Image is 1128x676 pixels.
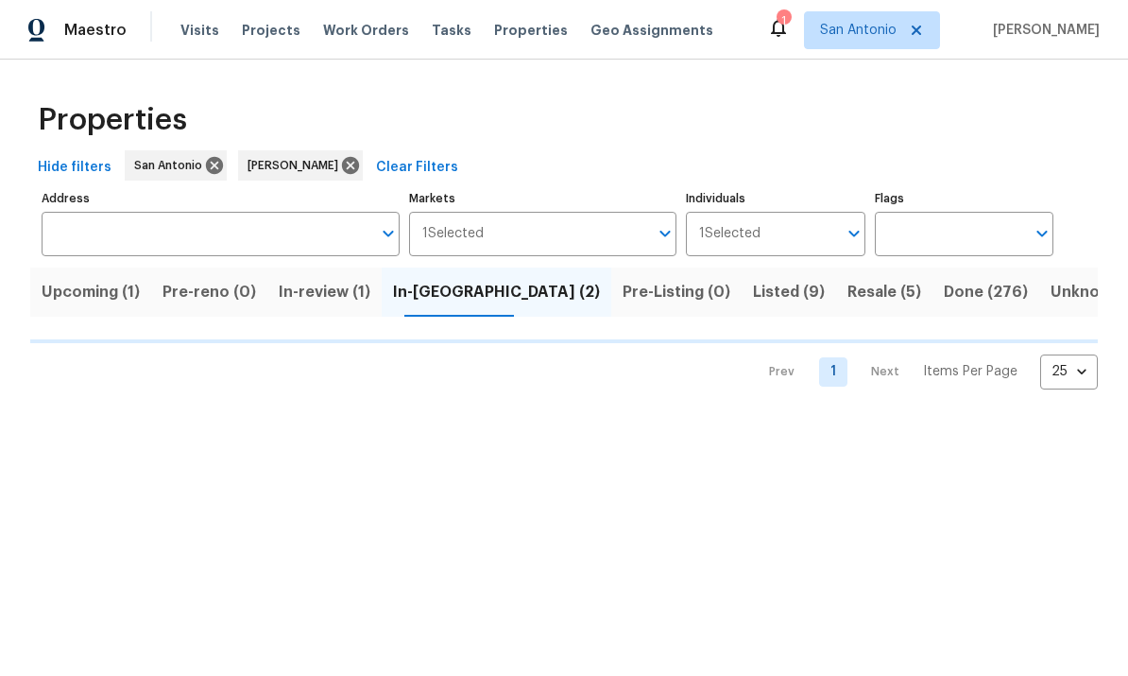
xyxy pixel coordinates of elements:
label: Address [42,193,400,204]
span: Resale (5) [847,279,921,305]
span: 1 Selected [699,226,761,242]
span: Pre-Listing (0) [623,279,730,305]
span: [PERSON_NAME] [248,156,346,175]
button: Open [841,220,867,247]
button: Open [652,220,678,247]
span: 1 Selected [422,226,484,242]
span: [PERSON_NAME] [985,21,1100,40]
a: Goto page 1 [819,357,847,387]
span: San Antonio [820,21,897,40]
span: Clear Filters [376,156,458,180]
span: San Antonio [134,156,210,175]
span: Properties [38,111,187,130]
span: Maestro [64,21,127,40]
span: Listed (9) [753,279,825,305]
span: Hide filters [38,156,111,180]
p: Items Per Page [923,362,1017,381]
span: Visits [180,21,219,40]
span: Upcoming (1) [42,279,140,305]
label: Markets [409,193,677,204]
div: 25 [1040,347,1098,396]
span: Projects [242,21,300,40]
button: Hide filters [30,150,119,185]
button: Clear Filters [368,150,466,185]
span: In-[GEOGRAPHIC_DATA] (2) [393,279,600,305]
div: San Antonio [125,150,227,181]
span: Tasks [432,24,471,37]
span: Pre-reno (0) [162,279,256,305]
div: 1 [777,11,790,30]
nav: Pagination Navigation [751,355,1098,390]
button: Open [375,220,402,247]
div: [PERSON_NAME] [238,150,363,181]
span: Work Orders [323,21,409,40]
span: Geo Assignments [590,21,713,40]
span: Properties [494,21,568,40]
span: Done (276) [944,279,1028,305]
label: Individuals [686,193,864,204]
span: In-review (1) [279,279,370,305]
label: Flags [875,193,1053,204]
button: Open [1029,220,1055,247]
